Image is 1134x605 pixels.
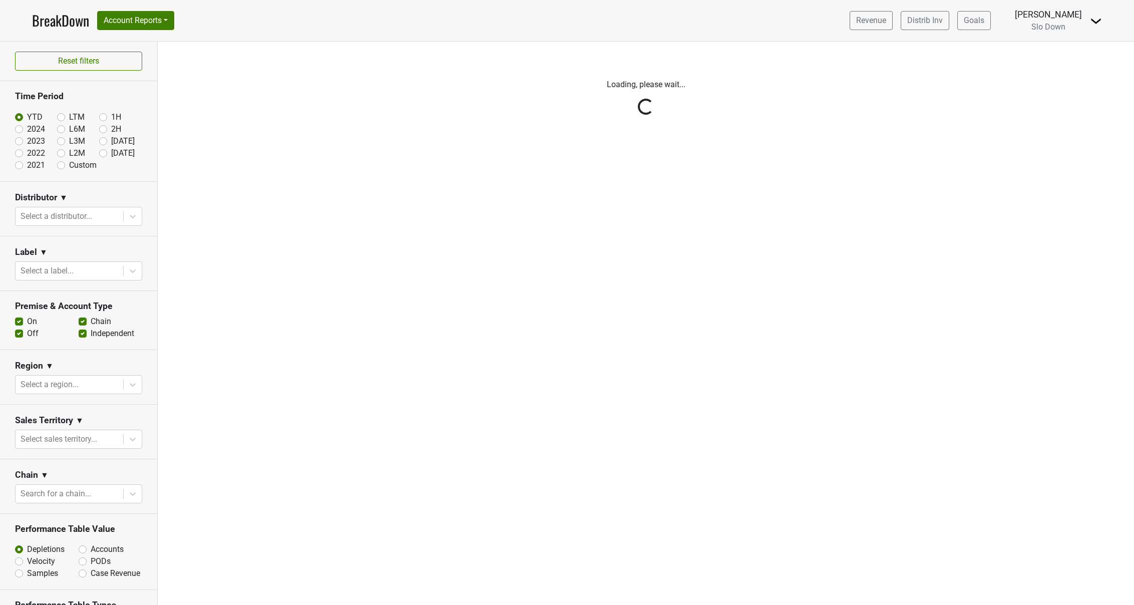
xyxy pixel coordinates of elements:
button: Account Reports [97,11,174,30]
a: Distrib Inv [901,11,949,30]
div: [PERSON_NAME] [1015,8,1082,21]
p: Loading, please wait... [368,79,924,91]
a: Revenue [850,11,893,30]
img: Dropdown Menu [1090,15,1102,27]
span: Slo Down [1031,22,1065,32]
a: BreakDown [32,10,89,31]
a: Goals [957,11,991,30]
